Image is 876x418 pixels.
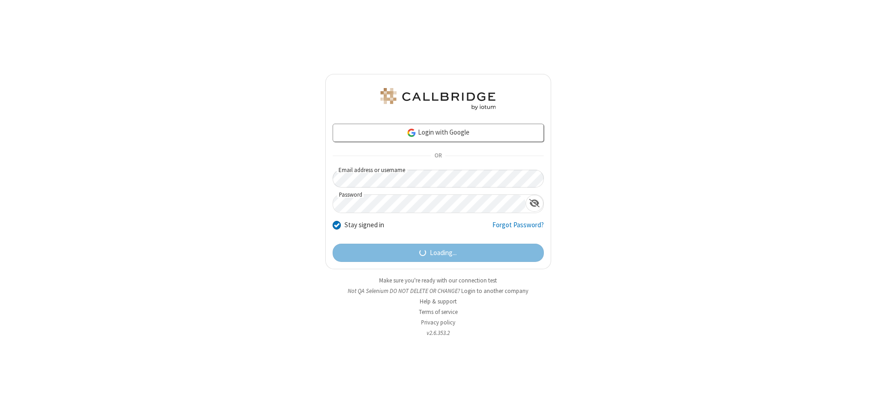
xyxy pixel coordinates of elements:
iframe: Chat [853,394,869,412]
a: Forgot Password? [492,220,544,237]
div: Show password [526,195,543,212]
input: Email address or username [333,170,544,188]
label: Stay signed in [344,220,384,230]
a: Make sure you're ready with our connection test [379,277,497,284]
img: QA Selenium DO NOT DELETE OR CHANGE [379,88,497,110]
button: Loading... [333,244,544,262]
input: Password [333,195,526,213]
a: Login with Google [333,124,544,142]
img: google-icon.png [407,128,417,138]
li: Not QA Selenium DO NOT DELETE OR CHANGE? [325,287,551,295]
button: Login to another company [461,287,528,295]
a: Privacy policy [421,319,455,326]
span: Loading... [430,248,457,258]
li: v2.6.353.2 [325,329,551,337]
a: Terms of service [419,308,458,316]
a: Help & support [420,298,457,305]
span: OR [431,150,445,162]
